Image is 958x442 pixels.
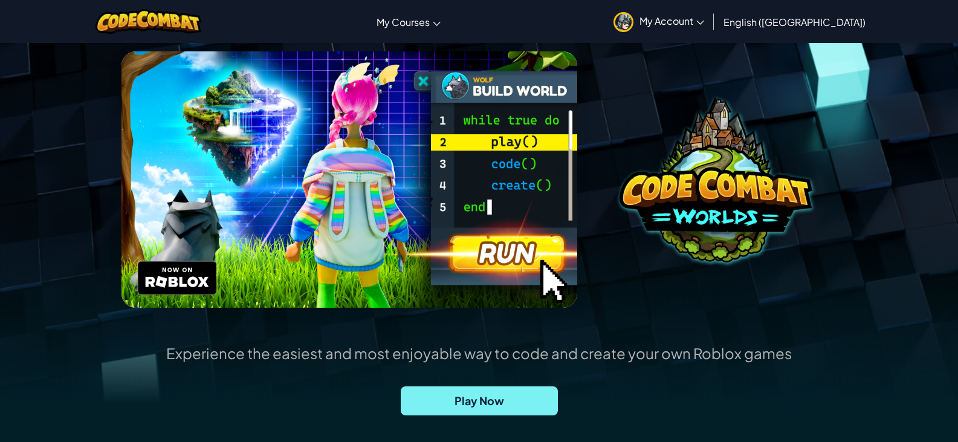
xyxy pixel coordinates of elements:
[607,2,710,41] a: My Account
[723,16,866,28] span: English ([GEOGRAPHIC_DATA])
[166,344,792,362] p: Experience the easiest and most enjoyable way to code and create your own Roblox games
[401,386,558,415] a: Play Now
[613,12,633,32] img: avatar
[620,97,812,262] img: coco-worlds-no-desc.png
[639,15,704,27] span: My Account
[717,5,872,38] a: English ([GEOGRAPHIC_DATA])
[121,51,577,308] img: header.png
[371,5,447,38] a: My Courses
[95,9,201,34] img: CodeCombat logo
[377,16,430,28] span: My Courses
